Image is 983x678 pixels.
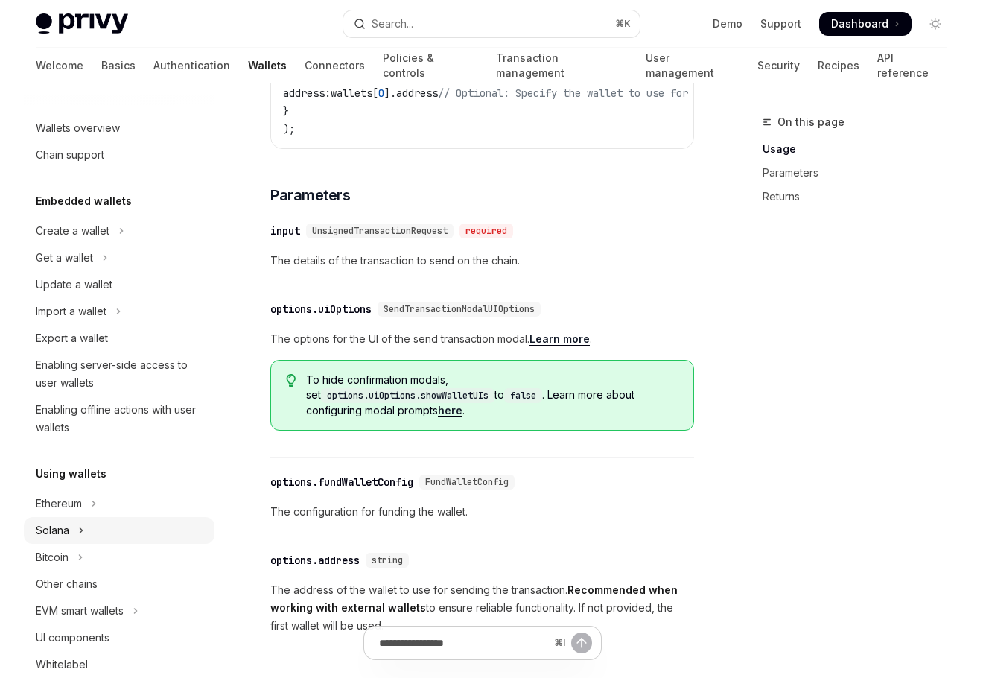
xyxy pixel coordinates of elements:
button: Open search [343,10,639,37]
span: FundWalletConfig [425,476,509,488]
a: Welcome [36,48,83,83]
a: Other chains [24,571,214,598]
div: Get a wallet [36,249,93,267]
span: } [283,104,289,118]
button: Toggle Get a wallet section [24,244,214,271]
span: The address of the wallet to use for sending the transaction. to ensure reliable functionality. I... [270,581,694,635]
div: required [459,224,513,238]
span: Dashboard [831,16,888,31]
a: Transaction management [496,48,628,83]
a: Update a wallet [24,271,214,298]
div: Solana [36,522,69,539]
span: To hide confirmation modals, set to . Learn more about configuring modal prompts . [306,373,678,418]
input: Ask a question... [379,627,548,659]
a: User management [646,48,739,83]
h5: Embedded wallets [36,192,132,210]
div: Export a wallet [36,329,108,347]
button: Toggle Import a wallet section [24,298,214,325]
span: ]. [384,86,396,100]
button: Send message [571,633,592,653]
a: Dashboard [819,12,912,36]
div: options.uiOptions [270,302,372,317]
span: ⌘ K [615,18,631,30]
img: light logo [36,13,128,34]
span: address: [283,86,331,100]
a: API reference [877,48,947,83]
a: Parameters [763,161,959,185]
span: SendTransactionModalUIOptions [384,303,535,315]
button: Toggle Ethereum section [24,490,214,517]
a: Security [757,48,800,83]
span: The options for the UI of the send transaction modal. . [270,330,694,348]
a: Usage [763,137,959,161]
div: options.fundWalletConfig [270,475,413,490]
button: Toggle EVM smart wallets section [24,598,214,624]
a: Basics [101,48,136,83]
span: string [372,554,403,566]
a: Enabling server-side access to user wallets [24,352,214,396]
a: Policies & controls [383,48,478,83]
button: Toggle Create a wallet section [24,218,214,244]
a: Export a wallet [24,325,214,352]
div: Enabling server-side access to user wallets [36,356,206,392]
button: Toggle Solana section [24,517,214,544]
code: options.uiOptions.showWalletUIs [321,388,494,403]
div: Enabling offline actions with user wallets [36,401,206,437]
div: Update a wallet [36,276,112,294]
a: Demo [713,16,742,31]
span: [ [372,86,378,100]
div: Create a wallet [36,222,109,240]
a: UI components [24,624,214,651]
a: Recipes [818,48,859,83]
div: Import a wallet [36,302,106,320]
button: Toggle dark mode [923,12,947,36]
div: Chain support [36,146,104,164]
span: wallets [331,86,372,100]
button: Toggle Bitcoin section [24,544,214,571]
span: address [396,86,438,100]
a: Authentication [153,48,230,83]
a: Returns [763,185,959,209]
a: Wallets overview [24,115,214,142]
a: here [438,404,462,417]
span: Parameters [270,185,350,206]
svg: Tip [286,374,296,387]
span: UnsignedTransactionRequest [312,225,448,237]
a: Support [760,16,801,31]
span: 0 [378,86,384,100]
a: Connectors [305,48,365,83]
div: Other chains [36,575,98,593]
span: The details of the transaction to send on the chain. [270,252,694,270]
h5: Using wallets [36,465,106,483]
div: Wallets overview [36,119,120,137]
div: input [270,224,300,238]
div: Search... [372,15,413,33]
a: Learn more [529,332,590,346]
span: On this page [777,113,844,131]
div: Bitcoin [36,548,69,566]
span: The configuration for funding the wallet. [270,503,694,521]
div: EVM smart wallets [36,602,124,620]
div: UI components [36,629,109,647]
div: options.address [270,553,360,568]
a: Whitelabel [24,651,214,678]
div: Whitelabel [36,656,88,674]
div: Ethereum [36,495,82,513]
a: Wallets [248,48,287,83]
a: Enabling offline actions with user wallets [24,396,214,441]
a: Chain support [24,142,214,168]
span: ); [283,122,295,136]
code: false [504,388,542,403]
